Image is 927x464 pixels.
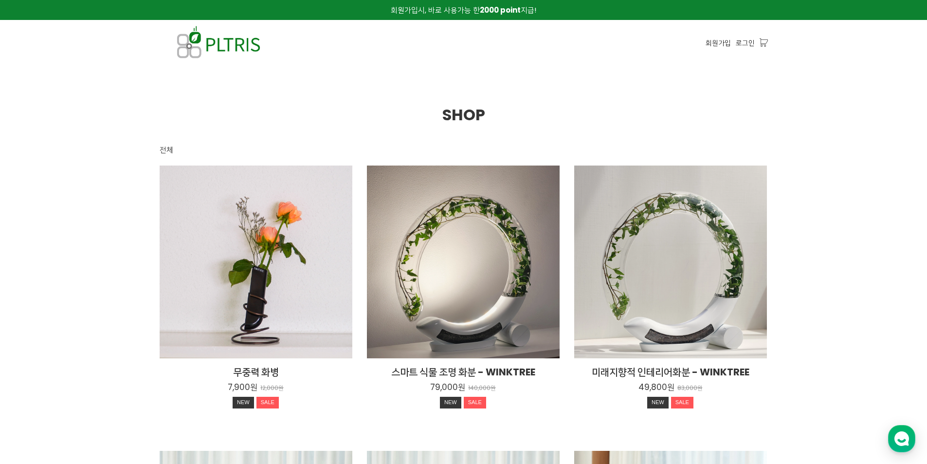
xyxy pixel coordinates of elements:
div: SALE [256,397,279,408]
a: 스마트 식물 조명 화분 - WINKTREE 79,000원 140,000원 NEWSALE [367,365,560,411]
p: 49,800원 [638,382,674,392]
strong: 2000 point [480,5,521,15]
span: 회원가입시, 바로 사용가능 한 지급! [391,5,536,15]
p: 7,900원 [228,382,257,392]
div: NEW [647,397,669,408]
h2: 스마트 식물 조명 화분 - WINKTREE [367,365,560,379]
p: 12,000원 [260,385,284,392]
span: SHOP [442,104,485,126]
a: 회원가입 [706,37,731,48]
div: 전체 [160,144,173,156]
a: 로그인 [736,37,755,48]
div: NEW [440,397,461,408]
h2: 무중력 화병 [160,365,352,379]
div: SALE [464,397,486,408]
div: SALE [671,397,693,408]
div: NEW [233,397,254,408]
p: 140,000원 [468,385,496,392]
p: 83,000원 [677,385,703,392]
p: 79,000원 [430,382,465,392]
h2: 미래지향적 인테리어화분 - WINKTREE [574,365,767,379]
a: 무중력 화병 7,900원 12,000원 NEWSALE [160,365,352,411]
a: 미래지향적 인테리어화분 - WINKTREE 49,800원 83,000원 NEWSALE [574,365,767,411]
